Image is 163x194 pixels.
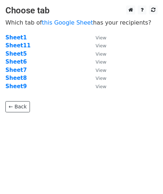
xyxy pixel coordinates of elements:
[88,34,106,41] a: View
[88,42,106,49] a: View
[96,84,106,89] small: View
[5,51,27,57] a: Sheet5
[96,59,106,65] small: View
[5,59,27,65] a: Sheet6
[5,67,27,73] a: Sheet7
[42,19,93,26] a: this Google Sheet
[88,67,106,73] a: View
[5,75,27,81] a: Sheet8
[88,59,106,65] a: View
[96,68,106,73] small: View
[96,35,106,40] small: View
[5,19,158,26] p: Which tab of has your recipients?
[96,76,106,81] small: View
[88,75,106,81] a: View
[5,101,30,112] a: ← Back
[5,83,27,90] a: Sheet9
[5,5,158,16] h3: Choose tab
[96,51,106,57] small: View
[96,43,106,48] small: View
[5,42,31,49] a: Sheet11
[88,83,106,90] a: View
[88,51,106,57] a: View
[5,34,27,41] a: Sheet1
